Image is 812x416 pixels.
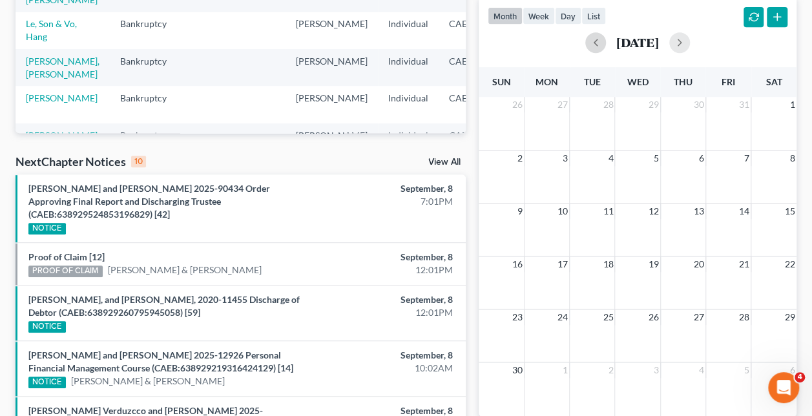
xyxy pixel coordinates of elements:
[555,7,581,25] button: day
[607,151,614,166] span: 4
[28,265,103,277] div: PROOF OF CLAIM
[652,151,660,166] span: 5
[320,362,453,375] div: 10:02AM
[286,86,378,123] td: [PERSON_NAME]
[556,97,569,112] span: 27
[110,86,191,123] td: Bankruptcy
[16,154,146,169] div: NextChapter Notices
[286,49,378,86] td: [PERSON_NAME]
[556,256,569,272] span: 17
[536,76,558,87] span: Mon
[523,7,555,25] button: week
[488,7,523,25] button: month
[789,97,796,112] span: 1
[286,12,378,49] td: [PERSON_NAME]
[789,151,796,166] span: 8
[110,49,191,86] td: Bankruptcy
[511,256,524,272] span: 16
[439,49,502,86] td: CAEB
[378,123,439,160] td: Individual
[607,362,614,378] span: 2
[320,182,453,195] div: September, 8
[601,97,614,112] span: 28
[378,49,439,86] td: Individual
[561,362,569,378] span: 1
[795,372,805,382] span: 4
[561,151,569,166] span: 3
[439,86,502,123] td: CAEB
[378,86,439,123] td: Individual
[492,76,511,87] span: Sun
[320,264,453,276] div: 12:01PM
[765,76,782,87] span: Sat
[581,7,606,25] button: list
[601,309,614,325] span: 25
[601,203,614,219] span: 11
[556,309,569,325] span: 24
[320,293,453,306] div: September, 8
[698,151,705,166] span: 6
[768,372,799,403] iframe: Intercom live chat
[71,375,225,388] a: [PERSON_NAME] & [PERSON_NAME]
[28,321,66,333] div: NOTICE
[28,349,293,373] a: [PERSON_NAME] and [PERSON_NAME] 2025-12926 Personal Financial Management Course (CAEB:63892921931...
[511,97,524,112] span: 26
[511,362,524,378] span: 30
[26,92,98,103] a: [PERSON_NAME]
[674,76,692,87] span: Thu
[647,309,660,325] span: 26
[743,362,751,378] span: 5
[428,158,461,167] a: View All
[378,12,439,49] td: Individual
[692,97,705,112] span: 30
[28,251,105,262] a: Proof of Claim [12]
[784,256,796,272] span: 22
[647,97,660,112] span: 29
[286,123,378,160] td: [PERSON_NAME]
[28,223,66,234] div: NOTICE
[738,203,751,219] span: 14
[692,256,705,272] span: 20
[320,195,453,208] div: 7:01PM
[698,362,705,378] span: 4
[320,306,453,319] div: 12:01PM
[26,18,77,42] a: Le, Son & Vo, Hang
[743,151,751,166] span: 7
[584,76,601,87] span: Tue
[516,151,524,166] span: 2
[738,309,751,325] span: 28
[738,256,751,272] span: 21
[320,251,453,264] div: September, 8
[131,156,146,167] div: 10
[692,309,705,325] span: 27
[722,76,735,87] span: Fri
[439,123,502,160] td: CAEB
[616,36,659,49] h2: [DATE]
[28,183,270,220] a: [PERSON_NAME] and [PERSON_NAME] 2025-90434 Order Approving Final Report and Discharging Trustee (...
[647,203,660,219] span: 12
[692,203,705,219] span: 13
[28,377,66,388] div: NOTICE
[26,56,99,79] a: [PERSON_NAME], [PERSON_NAME]
[738,97,751,112] span: 31
[516,203,524,219] span: 9
[26,130,98,141] a: [PERSON_NAME]
[28,294,300,318] a: [PERSON_NAME], and [PERSON_NAME], 2020-11455 Discharge of Debtor (CAEB:638929260795945058) [59]
[784,309,796,325] span: 29
[320,349,453,362] div: September, 8
[652,362,660,378] span: 3
[601,256,614,272] span: 18
[784,203,796,219] span: 15
[439,12,502,49] td: CAEB
[110,12,191,49] td: Bankruptcy
[110,123,191,160] td: Bankruptcy
[647,256,660,272] span: 19
[556,203,569,219] span: 10
[627,76,648,87] span: Wed
[511,309,524,325] span: 23
[108,264,262,276] a: [PERSON_NAME] & [PERSON_NAME]
[789,362,796,378] span: 6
